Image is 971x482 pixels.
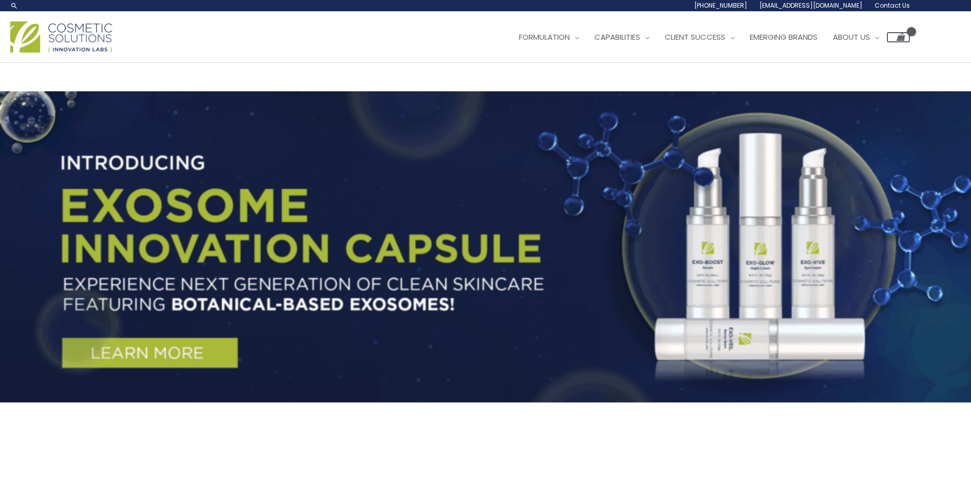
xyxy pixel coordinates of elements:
span: [PHONE_NUMBER] [694,1,747,10]
span: Formulation [519,32,570,42]
a: Search icon link [10,2,18,10]
nav: Site Navigation [504,22,910,53]
a: View Shopping Cart, empty [887,32,910,42]
span: About Us [833,32,870,42]
span: [EMAIL_ADDRESS][DOMAIN_NAME] [759,1,862,10]
span: Capabilities [594,32,640,42]
a: About Us [825,22,887,53]
a: Formulation [511,22,587,53]
a: Capabilities [587,22,657,53]
img: Cosmetic Solutions Logo [10,21,112,53]
span: Emerging Brands [750,32,818,42]
a: Client Success [657,22,742,53]
span: Contact Us [875,1,910,10]
span: Client Success [665,32,725,42]
a: Emerging Brands [742,22,825,53]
